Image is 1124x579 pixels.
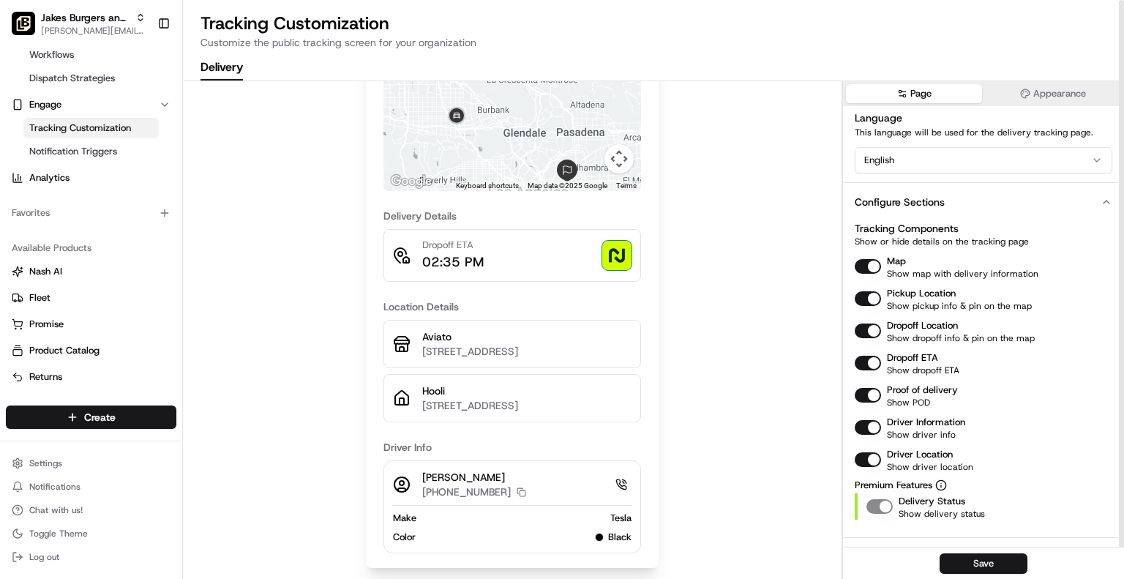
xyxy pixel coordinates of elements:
[130,266,160,277] span: [DATE]
[940,553,1027,574] button: Save
[855,221,959,236] label: Tracking Components
[887,351,938,364] label: Dropoff ETA
[608,531,632,544] span: Black
[887,365,959,376] p: Show dropoff ETA
[23,45,159,65] a: Workflows
[422,384,632,398] p: Hooli
[29,145,117,158] span: Notification Triggers
[12,265,171,278] a: Nash AI
[31,139,57,165] img: 9188753566659_6852d8bf1fb38e338040_72.png
[12,344,171,357] a: Product Catalog
[201,35,1106,50] p: Customize the public tracking screen for your organization
[29,265,62,278] span: Nash AI
[29,457,62,469] span: Settings
[23,68,159,89] a: Dispatch Strategies
[29,370,62,384] span: Returns
[6,313,176,336] button: Promise
[616,182,637,190] a: Terms (opens in new tab)
[29,72,115,85] span: Dispatch Strategies
[45,226,119,238] span: [PERSON_NAME]
[6,365,176,389] button: Returns
[121,266,127,277] span: •
[887,416,965,428] label: Driver Information
[887,287,956,299] label: Pickup Location
[66,154,201,165] div: We're available if you need us!
[6,236,176,260] div: Available Products
[422,252,484,272] p: 02:35 PM
[843,221,1124,537] div: Configure Sections
[15,252,38,275] img: Masood Aslam
[899,495,965,507] label: Delivery Status
[38,94,263,109] input: Got a question? Start typing here...
[887,384,958,396] label: Proof of delivery
[29,344,100,357] span: Product Catalog
[604,144,634,173] button: Map camera controls
[6,453,176,474] button: Settings
[383,299,641,314] h3: Location Details
[6,547,176,567] button: Log out
[855,111,902,124] label: Language
[387,172,435,191] a: Open this area in Google Maps (opens a new window)
[29,551,59,563] span: Log out
[899,508,985,520] p: Show delivery status
[29,528,88,539] span: Toggle Theme
[843,182,1124,221] button: Configure Sections
[6,201,176,225] div: Favorites
[227,187,266,204] button: See all
[41,10,130,25] button: Jakes Burgers and Beers (Sachse)
[201,12,1106,35] h2: Tracking Customization
[29,326,112,341] span: Knowledge Base
[887,332,1035,344] p: Show dropoff info & pin on the map
[29,48,74,61] span: Workflows
[103,362,177,373] a: Powered byPylon
[29,481,80,493] span: Notifications
[6,260,176,283] button: Nash AI
[383,209,641,223] h3: Delivery Details
[66,139,240,154] div: Start new chat
[985,84,1121,103] button: Appearance
[249,143,266,161] button: Start new chat
[887,268,1038,280] p: Show map with delivery information
[6,500,176,520] button: Chat with us!
[887,448,953,460] label: Driver Location
[15,190,98,201] div: Past conversations
[610,512,632,525] span: Tesla
[29,227,41,239] img: 1736555255976-a54dd68f-1ca7-489b-9aae-adbdc363a1c4
[855,195,945,209] div: Configure Sections
[887,255,906,267] label: Map
[6,523,176,544] button: Toggle Theme
[855,236,1029,247] p: Show or hide details on the tracking page
[422,470,526,485] p: [PERSON_NAME]
[15,139,41,165] img: 1736555255976-a54dd68f-1ca7-489b-9aae-adbdc363a1c4
[887,300,1032,312] p: Show pickup info & pin on the map
[6,477,176,497] button: Notifications
[422,485,511,499] p: [PHONE_NUMBER]
[887,461,973,473] p: Show driver location
[843,537,1124,576] button: Footer
[15,212,38,236] img: Alwin
[6,406,176,429] button: Create
[6,286,176,310] button: Fleet
[29,122,131,135] span: Tracking Customization
[124,328,135,340] div: 💻
[29,291,50,305] span: Fleet
[528,182,607,190] span: Map data ©2025 Google
[41,25,146,37] button: [PERSON_NAME][EMAIL_ADDRESS][DOMAIN_NAME]
[29,171,70,184] span: Analytics
[15,14,44,43] img: Nash
[138,326,235,341] span: API Documentation
[12,370,171,384] a: Returns
[6,339,176,362] button: Product Catalog
[15,58,266,81] p: Welcome 👋
[383,440,641,455] h3: Driver Info
[6,93,176,116] button: Engage
[15,328,26,340] div: 📗
[23,141,159,162] a: Notification Triggers
[6,6,151,41] button: Jakes Burgers and Beers (Sachse)Jakes Burgers and Beers (Sachse)[PERSON_NAME][EMAIL_ADDRESS][DOMA...
[29,98,61,111] span: Engage
[887,397,958,408] p: Show POD
[422,329,632,344] p: Aviato
[12,291,171,305] a: Fleet
[855,479,1112,492] label: Premium Features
